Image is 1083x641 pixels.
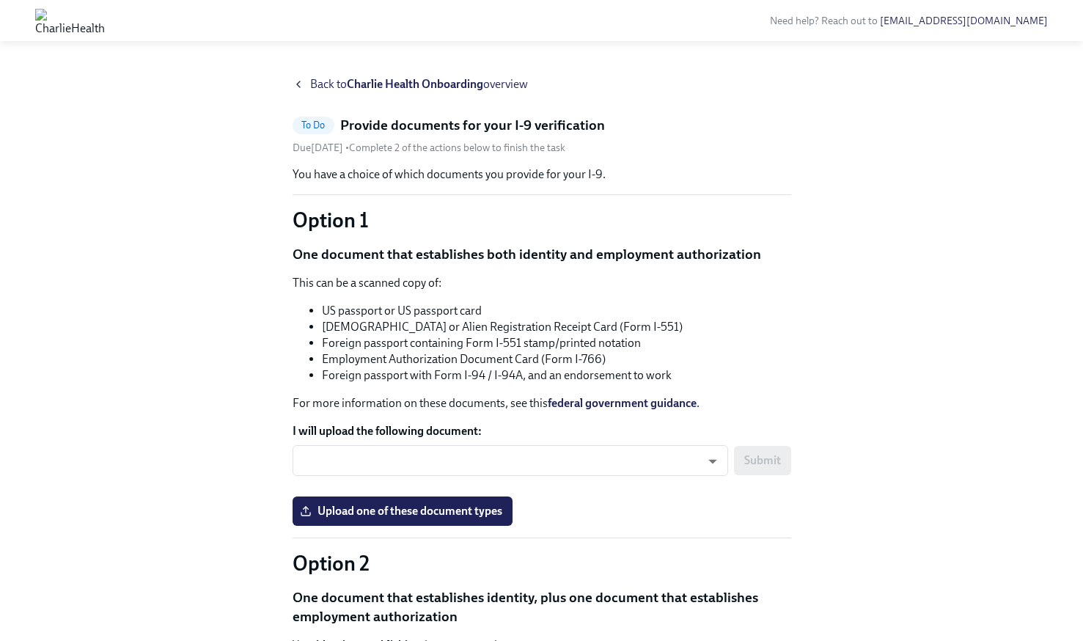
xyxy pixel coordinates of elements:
span: Upload one of these document types [303,504,502,519]
div: • Complete 2 of the actions below to finish the task [293,141,565,155]
p: Option 1 [293,207,791,233]
strong: Charlie Health Onboarding [347,77,483,91]
label: I will upload the following document: [293,423,791,439]
p: This can be a scanned copy of: [293,275,791,291]
a: federal government guidance [548,396,697,410]
li: Foreign passport containing Form I-551 stamp/printed notation [322,335,791,351]
a: [EMAIL_ADDRESS][DOMAIN_NAME] [880,15,1048,27]
div: ​ [293,445,728,476]
h5: Provide documents for your I-9 verification [340,116,605,135]
p: One document that establishes both identity and employment authorization [293,245,791,264]
li: [DEMOGRAPHIC_DATA] or Alien Registration Receipt Card (Form I-551) [322,319,791,335]
span: Back to overview [310,76,528,92]
span: Need help? Reach out to [770,15,1048,27]
label: Upload one of these document types [293,497,513,526]
p: You have a choice of which documents you provide for your I-9. [293,166,791,183]
span: Friday, September 5th 2025, 7:00 am [293,142,345,154]
a: Back toCharlie Health Onboardingoverview [293,76,791,92]
li: Foreign passport with Form I-94 / I-94A, and an endorsement to work [322,367,791,384]
p: Option 2 [293,550,791,576]
li: US passport or US passport card [322,303,791,319]
img: CharlieHealth [35,9,105,32]
span: To Do [293,120,334,131]
li: Employment Authorization Document Card (Form I-766) [322,351,791,367]
p: One document that establishes identity, plus one document that establishes employment authorization [293,588,791,626]
p: For more information on these documents, see this . [293,395,791,411]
